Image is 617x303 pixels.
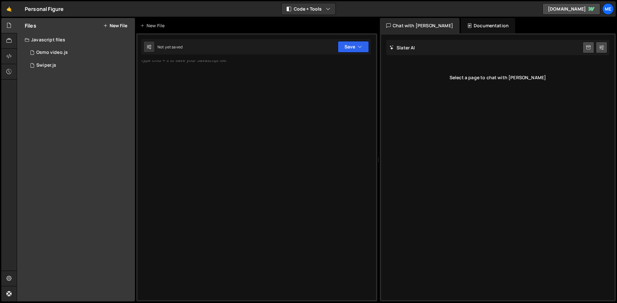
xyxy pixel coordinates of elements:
div: Javascript files [17,33,135,46]
h2: Files [25,22,36,29]
div: 17006/46656.js [25,46,135,59]
div: 17006/46733.js [25,59,135,72]
button: Save [338,41,369,53]
h2: Slater AI [389,45,415,51]
div: New File [140,22,167,29]
div: Documentation [461,18,515,33]
div: Swiper.js [36,63,56,68]
div: Not yet saved [157,44,183,50]
div: Personal Figure [25,5,64,13]
button: Code + Tools [282,3,335,15]
a: 🤙 [1,1,17,17]
button: New File [103,23,127,28]
div: Osmo video.js [36,50,68,55]
div: Chat with [PERSON_NAME] [380,18,460,33]
div: Select a page to chat with [PERSON_NAME] [386,65,609,90]
a: Me [602,3,614,15]
a: [DOMAIN_NAME] [542,3,600,15]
